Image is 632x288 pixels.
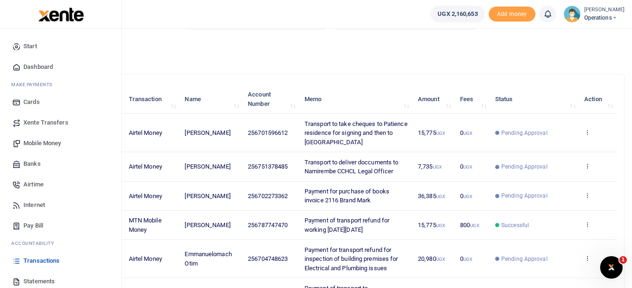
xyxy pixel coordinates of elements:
small: UGX [433,164,442,170]
th: Action: activate to sort column ascending [579,85,617,114]
span: Airtel Money [129,255,162,262]
li: Wallet ballance [427,6,488,22]
span: Statements [23,277,55,286]
a: Banks [7,154,114,174]
span: Pending Approval [501,192,548,200]
span: Pending Approval [501,255,548,263]
small: UGX [436,194,445,199]
a: profile-user [PERSON_NAME] Operations [564,6,625,22]
small: [PERSON_NAME] [584,6,625,14]
span: Transport to take cheques to Patience residence for signing and then to [GEOGRAPHIC_DATA] [305,120,408,146]
span: 256787747470 [248,222,288,229]
span: [PERSON_NAME] [185,163,230,170]
span: 15,775 [418,222,445,229]
span: Mobile Money [23,139,61,148]
small: UGX [463,131,472,136]
th: Status: activate to sort column ascending [490,85,579,114]
span: [PERSON_NAME] [185,129,230,136]
th: Transaction: activate to sort column ascending [123,85,179,114]
a: Transactions [7,251,114,271]
span: Airtel Money [129,129,162,136]
span: 20,980 [418,255,445,262]
span: 36,385 [418,192,445,199]
th: Name: activate to sort column ascending [179,85,243,114]
th: Fees: activate to sort column ascending [455,85,490,114]
a: Pay Bill [7,215,114,236]
span: Operations [584,14,625,22]
span: 256751378485 [248,163,288,170]
span: 0 [460,129,472,136]
span: Pay Bill [23,221,43,230]
span: 256704748623 [248,255,288,262]
th: Account Number: activate to sort column ascending [243,85,299,114]
span: Banks [23,159,41,169]
span: 256701596612 [248,129,288,136]
span: ake Payments [16,81,52,88]
span: 0 [460,192,472,199]
a: UGX 2,160,653 [431,6,484,22]
span: Airtime [23,180,44,189]
span: 0 [460,255,472,262]
small: UGX [463,164,472,170]
img: logo-large [38,7,84,22]
span: Emmanuelomach Otim [185,251,231,267]
small: UGX [463,257,472,262]
small: UGX [470,223,479,228]
span: Internet [23,200,45,210]
iframe: Intercom live chat [600,256,623,279]
span: 800 [460,222,479,229]
span: 0 [460,163,472,170]
small: UGX [463,194,472,199]
a: Add money [489,10,535,17]
span: Payment for purchase of books invoice 2116 Brand Mark [305,188,389,204]
span: countability [18,240,54,247]
span: 7,735 [418,163,442,170]
a: Airtime [7,174,114,195]
li: Toup your wallet [489,7,535,22]
li: Ac [7,236,114,251]
span: 1 [619,256,627,264]
th: Amount: activate to sort column ascending [413,85,455,114]
a: Xente Transfers [7,112,114,133]
span: Xente Transfers [23,118,68,127]
span: Start [23,42,37,51]
span: Cards [23,97,40,107]
span: Payment of transport refund for working [DATE][DATE] [305,217,389,233]
span: 15,775 [418,129,445,136]
small: UGX [436,223,445,228]
li: M [7,77,114,92]
a: Start [7,36,114,57]
a: Mobile Money [7,133,114,154]
small: UGX [436,131,445,136]
span: Successful [501,221,529,229]
span: Pending Approval [501,162,548,171]
span: Transport to deliver doccuments to Namirembe CCHCL Legal Officer [305,159,398,175]
span: Payment for transport refund for inspection of building premises for Electrical and Plumbing issues [305,246,398,272]
span: [PERSON_NAME] [185,222,230,229]
span: [PERSON_NAME] [185,192,230,199]
span: 256702273362 [248,192,288,199]
a: logo-small logo-large logo-large [37,10,84,17]
span: Transactions [23,256,59,266]
a: Internet [7,195,114,215]
span: Airtel Money [129,163,162,170]
span: Dashboard [23,62,53,72]
small: UGX [436,257,445,262]
span: MTN Mobile Money [129,217,162,233]
a: Cards [7,92,114,112]
span: Add money [489,7,535,22]
a: Dashboard [7,57,114,77]
span: Pending Approval [501,129,548,137]
span: Airtel Money [129,192,162,199]
img: profile-user [564,6,580,22]
span: UGX 2,160,653 [438,9,477,19]
th: Memo: activate to sort column ascending [299,85,413,114]
p: Download [36,41,625,51]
